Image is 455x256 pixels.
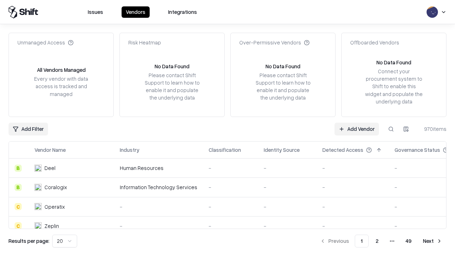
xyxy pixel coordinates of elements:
div: - [209,203,252,210]
div: - [264,183,311,191]
div: - [264,222,311,230]
div: Classification [209,146,241,154]
div: Every vendor with data access is tracked and managed [32,75,91,97]
button: Add Filter [9,123,48,135]
div: Industry [120,146,139,154]
div: - [120,222,197,230]
p: Results per page: [9,237,49,245]
div: B [15,184,22,191]
div: - [209,222,252,230]
div: - [322,222,383,230]
img: Deel [34,165,42,172]
div: Please contact Shift Support to learn how to enable it and populate the underlying data [143,71,202,102]
img: Operatix [34,203,42,210]
div: - [209,183,252,191]
div: Over-Permissive Vendors [239,39,310,46]
div: Deel [44,164,55,172]
div: Information Technology Services [120,183,197,191]
button: Issues [84,6,107,18]
div: C [15,203,22,210]
button: 49 [400,235,417,247]
div: - [322,203,383,210]
div: - [322,183,383,191]
div: - [120,203,197,210]
img: Zeplin [34,222,42,229]
button: 1 [355,235,369,247]
a: Add Vendor [334,123,379,135]
div: Zeplin [44,222,59,230]
div: B [15,165,22,172]
div: Please contact Shift Support to learn how to enable it and populate the underlying data [253,71,312,102]
div: Identity Source [264,146,300,154]
div: Human Resources [120,164,197,172]
div: Connect your procurement system to Shift to enable this widget and populate the underlying data [364,68,423,105]
div: No Data Found [155,63,189,70]
div: Unmanaged Access [17,39,74,46]
button: Next [419,235,446,247]
div: All Vendors Managed [37,66,86,74]
button: Vendors [122,6,150,18]
button: 2 [370,235,384,247]
div: - [322,164,383,172]
div: No Data Found [266,63,300,70]
div: Risk Heatmap [128,39,161,46]
div: Offboarded Vendors [350,39,399,46]
div: Vendor Name [34,146,66,154]
div: Operatix [44,203,65,210]
div: No Data Found [376,59,411,66]
div: Coralogix [44,183,67,191]
div: C [15,222,22,229]
nav: pagination [316,235,446,247]
img: Coralogix [34,184,42,191]
div: Detected Access [322,146,363,154]
div: - [264,164,311,172]
button: Integrations [164,6,201,18]
div: 970 items [418,125,446,133]
div: - [209,164,252,172]
div: - [264,203,311,210]
div: Governance Status [395,146,440,154]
